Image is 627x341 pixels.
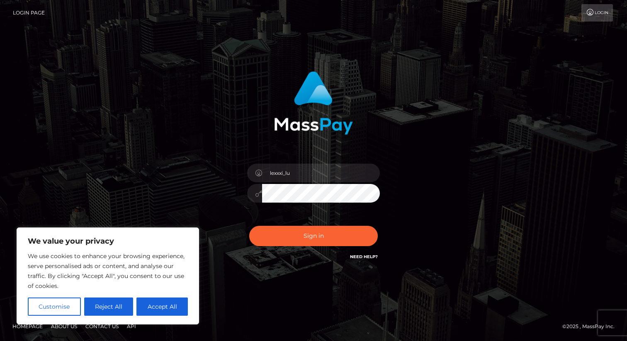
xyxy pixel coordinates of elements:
input: Username... [262,164,380,182]
button: Customise [28,297,81,316]
a: Login [581,4,613,22]
a: Need Help? [350,254,378,259]
p: We value your privacy [28,236,188,246]
p: We use cookies to enhance your browsing experience, serve personalised ads or content, and analys... [28,251,188,291]
a: Login Page [13,4,45,22]
button: Sign in [249,226,378,246]
div: © 2025 , MassPay Inc. [562,322,621,331]
a: Contact Us [82,320,122,333]
img: MassPay Login [274,71,353,135]
a: About Us [48,320,80,333]
a: API [124,320,139,333]
a: Homepage [9,320,46,333]
button: Reject All [84,297,134,316]
div: We value your privacy [17,227,199,324]
button: Accept All [136,297,188,316]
